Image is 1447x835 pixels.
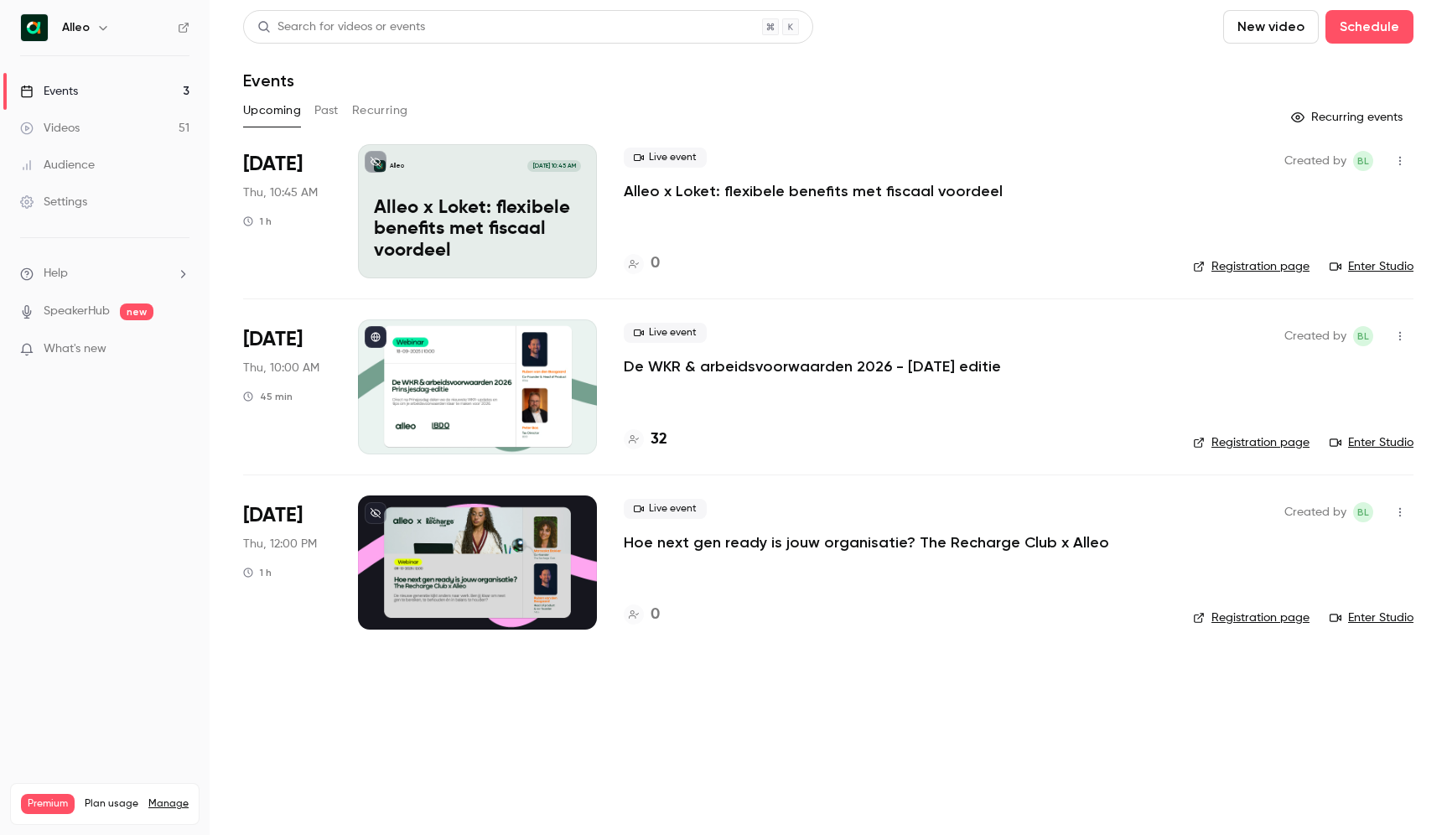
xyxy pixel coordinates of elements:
[1284,502,1346,522] span: Created by
[1223,10,1319,44] button: New video
[20,194,87,210] div: Settings
[21,14,48,41] img: Alleo
[243,360,319,376] span: Thu, 10:00 AM
[20,157,95,174] div: Audience
[243,319,331,454] div: Sep 18 Thu, 10:00 AM (Europe/Amsterdam)
[1353,502,1373,522] span: Bernice Lohr
[21,794,75,814] span: Premium
[243,97,301,124] button: Upcoming
[148,797,189,811] a: Manage
[85,797,138,811] span: Plan usage
[624,604,660,626] a: 0
[314,97,339,124] button: Past
[62,19,90,36] h6: Alleo
[243,215,272,228] div: 1 h
[527,160,580,172] span: [DATE] 10:45 AM
[624,252,660,275] a: 0
[243,144,331,278] div: Aug 28 Thu, 10:45 AM (Europe/Amsterdam)
[20,265,189,283] li: help-dropdown-opener
[1357,502,1369,522] span: BL
[44,265,68,283] span: Help
[1357,151,1369,171] span: BL
[651,428,667,451] h4: 32
[44,340,106,358] span: What's new
[243,566,272,579] div: 1 h
[169,342,189,357] iframe: Noticeable Trigger
[624,148,707,168] span: Live event
[1325,10,1413,44] button: Schedule
[257,18,425,36] div: Search for videos or events
[243,70,294,91] h1: Events
[1193,258,1310,275] a: Registration page
[624,532,1109,552] a: Hoe next gen ready is jouw organisatie? The Recharge Club x Alleo
[390,162,404,170] p: Alleo
[1284,104,1413,131] button: Recurring events
[624,323,707,343] span: Live event
[358,144,597,278] a: Alleo x Loket: flexibele benefits met fiscaal voordeel Alleo[DATE] 10:45 AMAlleo x Loket: flexibe...
[352,97,408,124] button: Recurring
[243,390,293,403] div: 45 min
[624,428,667,451] a: 32
[120,303,153,320] span: new
[243,151,303,178] span: [DATE]
[1193,609,1310,626] a: Registration page
[1284,326,1346,346] span: Created by
[624,499,707,519] span: Live event
[243,184,318,201] span: Thu, 10:45 AM
[1353,151,1373,171] span: Bernice Lohr
[651,604,660,626] h4: 0
[243,326,303,353] span: [DATE]
[243,536,317,552] span: Thu, 12:00 PM
[1284,151,1346,171] span: Created by
[20,83,78,100] div: Events
[1357,326,1369,346] span: BL
[243,495,331,630] div: Oct 9 Thu, 12:00 PM (Europe/Amsterdam)
[374,198,581,262] p: Alleo x Loket: flexibele benefits met fiscaal voordeel
[1330,609,1413,626] a: Enter Studio
[624,356,1001,376] a: De WKR & arbeidsvoorwaarden 2026 - [DATE] editie
[1330,434,1413,451] a: Enter Studio
[1193,434,1310,451] a: Registration page
[44,303,110,320] a: SpeakerHub
[20,120,80,137] div: Videos
[1330,258,1413,275] a: Enter Studio
[624,181,1003,201] a: Alleo x Loket: flexibele benefits met fiscaal voordeel
[243,502,303,529] span: [DATE]
[651,252,660,275] h4: 0
[1353,326,1373,346] span: Bernice Lohr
